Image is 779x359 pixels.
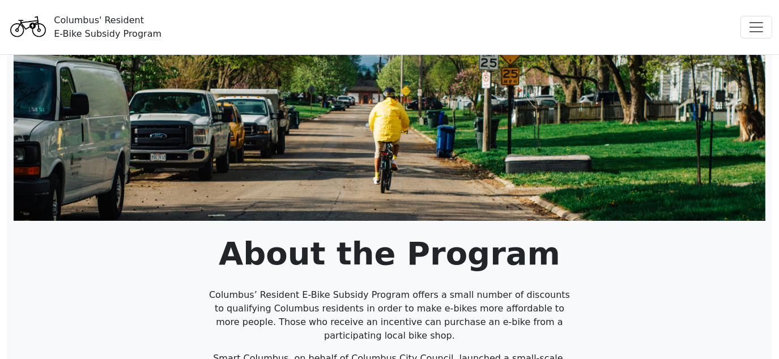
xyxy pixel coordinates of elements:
h1: About the Program [14,234,765,272]
img: Program logo [7,7,49,47]
img: HeaderBG.png [14,55,765,221]
div: Columbus' Resident E-Bike Subsidy Program [54,14,161,41]
button: Toggle navigation [740,16,772,39]
a: Columbus' ResidentE-Bike Subsidy Program [7,20,161,33]
p: Columbus’ Resident E-Bike Subsidy Program offers a small number of discounts to qualifying Columb... [205,288,574,343]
